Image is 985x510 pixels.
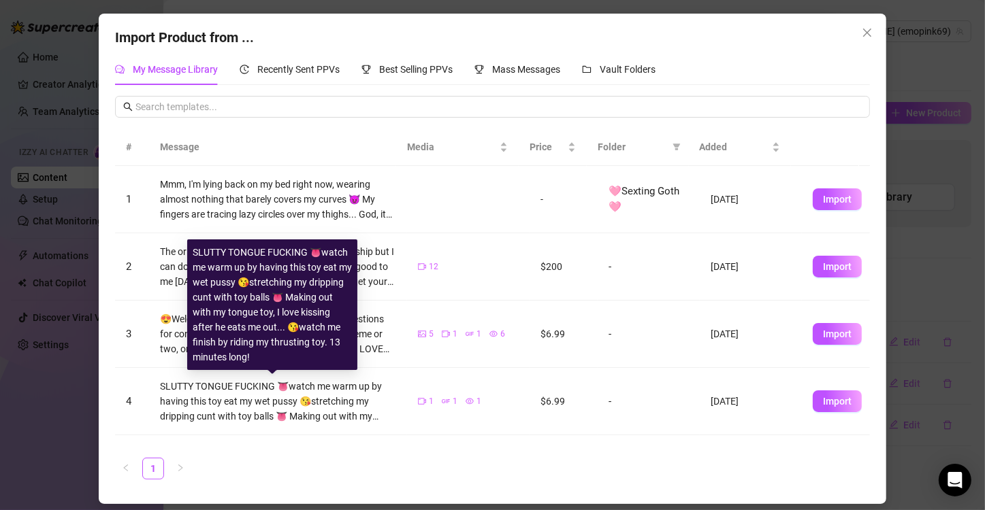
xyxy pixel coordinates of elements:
li: Previous Page [115,458,137,479]
span: history [240,65,249,74]
span: - [609,395,611,407]
span: folder [582,65,592,74]
input: Search templates... [135,99,862,114]
span: right [176,464,184,472]
button: left [115,458,137,479]
button: Import [813,188,862,210]
span: 1 [429,395,434,408]
button: Import [813,256,862,277]
span: 4 [126,395,131,407]
span: Best Selling PPVs [379,64,453,75]
div: The original price is $699 for a lifetime membership but I can do it for you for $199 bc you have... [160,244,397,289]
span: Recently Sent PPVs [257,64,340,75]
span: video-camera [418,262,426,271]
button: Close [856,22,878,44]
li: Next Page [169,458,191,479]
span: 1 [477,328,481,341]
th: Message [149,129,396,166]
td: - [530,166,598,233]
span: comment [115,65,125,74]
span: Folder [598,139,667,154]
span: Added [700,139,769,154]
div: SLUTTY TONGUE FUCKING 👅watch me warm up by having this toy eat my wet pussy 😘stretching my drippi... [160,379,397,424]
span: trophy [361,65,371,74]
span: My Message Library [133,64,218,75]
span: 12 [429,260,438,273]
span: Price [530,139,565,154]
span: 1 [453,395,457,408]
td: [DATE] [700,233,802,301]
td: [DATE] [700,301,802,368]
span: 3 [126,328,131,340]
span: 2 [126,260,131,273]
span: Import [823,261,852,272]
span: trophy [474,65,484,74]
th: # [115,129,149,166]
th: Media [396,129,519,166]
th: Added [689,129,791,166]
a: 1 [143,458,163,479]
span: gif [466,330,474,338]
span: video-camera [418,397,426,405]
td: [DATE] [700,368,802,435]
span: close [862,27,873,38]
span: eye [489,330,498,338]
li: 1 [142,458,164,479]
span: 5 [429,328,434,341]
td: $200 [530,233,598,301]
div: Mmm I've been thinking about you all day... feeling that familiar ache between my legs.😏 Want to ... [160,446,397,491]
td: [DATE] [700,435,802,503]
span: picture [418,330,426,338]
span: 1 [453,328,457,341]
span: Import Product from ... [115,29,254,46]
td: - [530,435,598,503]
span: Import [823,396,852,407]
th: Price [519,129,587,166]
span: Close [856,27,878,38]
span: left [122,464,130,472]
span: gif [442,397,450,405]
div: Open Intercom Messenger [939,464,971,496]
td: $6.99 [530,301,598,368]
span: Import [823,194,852,205]
span: Media [407,139,497,154]
span: filter [670,137,683,157]
span: filter [673,143,681,151]
div: Mmm, I'm lying back on my bed right now, wearing almost nothing that barely covers my curves 😈 My... [160,177,397,222]
div: 😍Welcome sweets! Feel free to send me suggestions for content you want to see, send me a dirty me... [160,311,397,356]
span: eye [466,397,474,405]
span: 1 [477,395,481,408]
span: video-camera [442,330,450,338]
span: Import [823,328,852,339]
td: [DATE] [700,166,802,233]
span: Vault Folders [600,64,656,75]
button: Import [813,323,862,345]
span: - [609,260,611,273]
span: Mass Messages [492,64,560,75]
div: SLUTTY TONGUE FUCKING 👅watch me warm up by having this toy eat my wet pussy 😘stretching my drippi... [193,245,352,364]
button: right [169,458,191,479]
td: $6.99 [530,368,598,435]
span: 🩷Sexting Goth 🩷 [609,185,679,214]
span: 1 [126,193,131,205]
span: search [123,102,133,112]
span: - [609,328,611,340]
button: Import [813,390,862,412]
span: 6 [500,328,505,341]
